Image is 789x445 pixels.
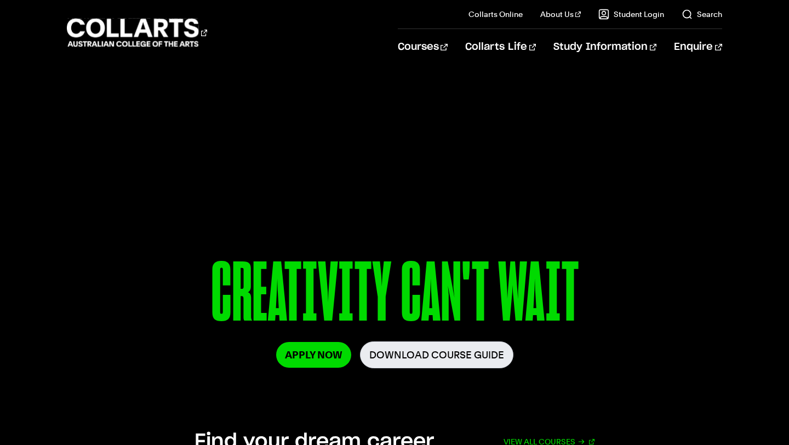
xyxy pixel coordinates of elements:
[67,17,207,48] div: Go to homepage
[67,251,722,341] p: CREATIVITY CAN'T WAIT
[540,9,581,20] a: About Us
[360,341,513,368] a: Download Course Guide
[398,29,448,65] a: Courses
[598,9,664,20] a: Student Login
[468,9,523,20] a: Collarts Online
[682,9,722,20] a: Search
[465,29,536,65] a: Collarts Life
[674,29,722,65] a: Enquire
[276,342,351,368] a: Apply Now
[553,29,656,65] a: Study Information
